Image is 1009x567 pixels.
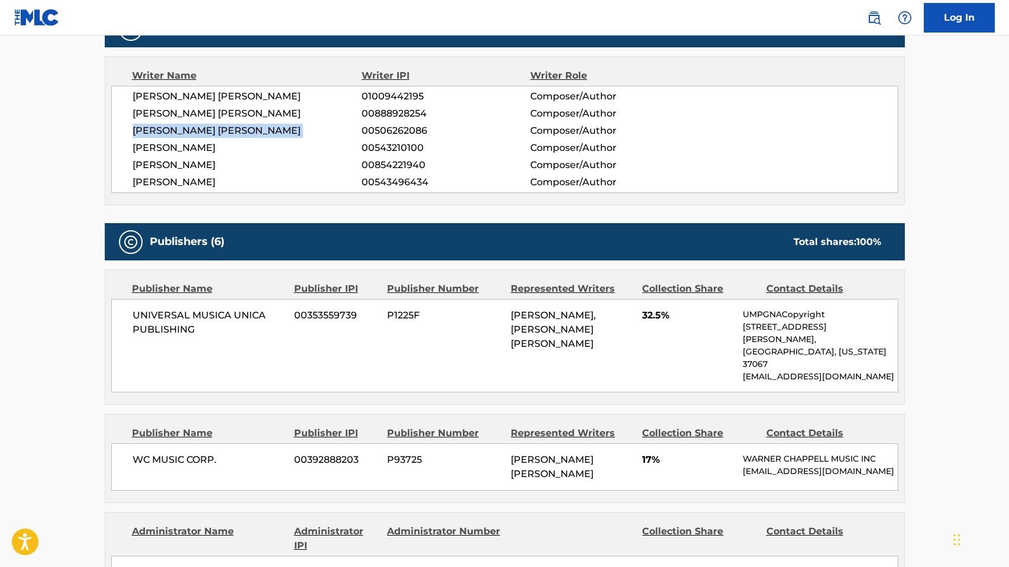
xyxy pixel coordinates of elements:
p: [STREET_ADDRESS][PERSON_NAME], [743,321,897,346]
span: [PERSON_NAME] [PERSON_NAME] [133,124,362,138]
img: MLC Logo [14,9,60,26]
div: Collection Share [642,524,757,553]
div: Writer IPI [362,69,530,83]
p: WARNER CHAPPELL MUSIC INC [743,453,897,465]
span: WC MUSIC CORP. [133,453,286,467]
span: P1225F [387,308,502,323]
div: Administrator Name [132,524,285,553]
span: Composer/Author [530,89,684,104]
span: Composer/Author [530,175,684,189]
div: Contact Details [766,426,881,440]
span: [PERSON_NAME] [PERSON_NAME] [511,454,594,479]
span: P93725 [387,453,502,467]
span: Composer/Author [530,158,684,172]
div: Publisher Name [132,282,285,296]
div: Collection Share [642,426,757,440]
div: Collection Share [642,282,757,296]
iframe: Chat Widget [950,510,1009,567]
span: 00543210100 [362,141,530,155]
div: Publisher Name [132,426,285,440]
div: Total shares: [794,235,881,249]
div: Contact Details [766,282,881,296]
p: [EMAIL_ADDRESS][DOMAIN_NAME] [743,371,897,383]
span: Composer/Author [530,107,684,121]
span: 01009442195 [362,89,530,104]
p: [GEOGRAPHIC_DATA], [US_STATE] 37067 [743,346,897,371]
span: [PERSON_NAME] [133,175,362,189]
span: [PERSON_NAME] [133,141,362,155]
div: Publisher Number [387,282,502,296]
span: 00353559739 [294,308,378,323]
span: Composer/Author [530,124,684,138]
span: 00888928254 [362,107,530,121]
h5: Publishers (6) [150,235,224,249]
span: [PERSON_NAME] [PERSON_NAME] [133,107,362,121]
div: Writer Name [132,69,362,83]
div: Writer Role [530,69,684,83]
span: [PERSON_NAME] [133,158,362,172]
a: Public Search [862,6,886,30]
span: 00506262086 [362,124,530,138]
div: Administrator IPI [294,524,378,553]
span: 00392888203 [294,453,378,467]
span: 100 % [856,236,881,247]
span: 00854221940 [362,158,530,172]
span: 32.5% [642,308,734,323]
img: Publishers [124,235,138,249]
span: 00543496434 [362,175,530,189]
div: Help [893,6,917,30]
span: Composer/Author [530,141,684,155]
div: Represented Writers [511,282,633,296]
span: 17% [642,453,734,467]
a: Log In [924,3,995,33]
div: Publisher IPI [294,282,378,296]
img: help [898,11,912,25]
img: search [867,11,881,25]
div: Drag [953,522,960,558]
div: Publisher Number [387,426,502,440]
div: Administrator Number [387,524,502,553]
p: UMPGNACopyright [743,308,897,321]
p: [EMAIL_ADDRESS][DOMAIN_NAME] [743,465,897,478]
div: Represented Writers [511,426,633,440]
span: [PERSON_NAME] [PERSON_NAME] [133,89,362,104]
span: [PERSON_NAME], [PERSON_NAME] [PERSON_NAME] [511,310,596,349]
div: Contact Details [766,524,881,553]
span: UNIVERSAL MUSICA UNICA PUBLISHING [133,308,286,337]
div: Publisher IPI [294,426,378,440]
